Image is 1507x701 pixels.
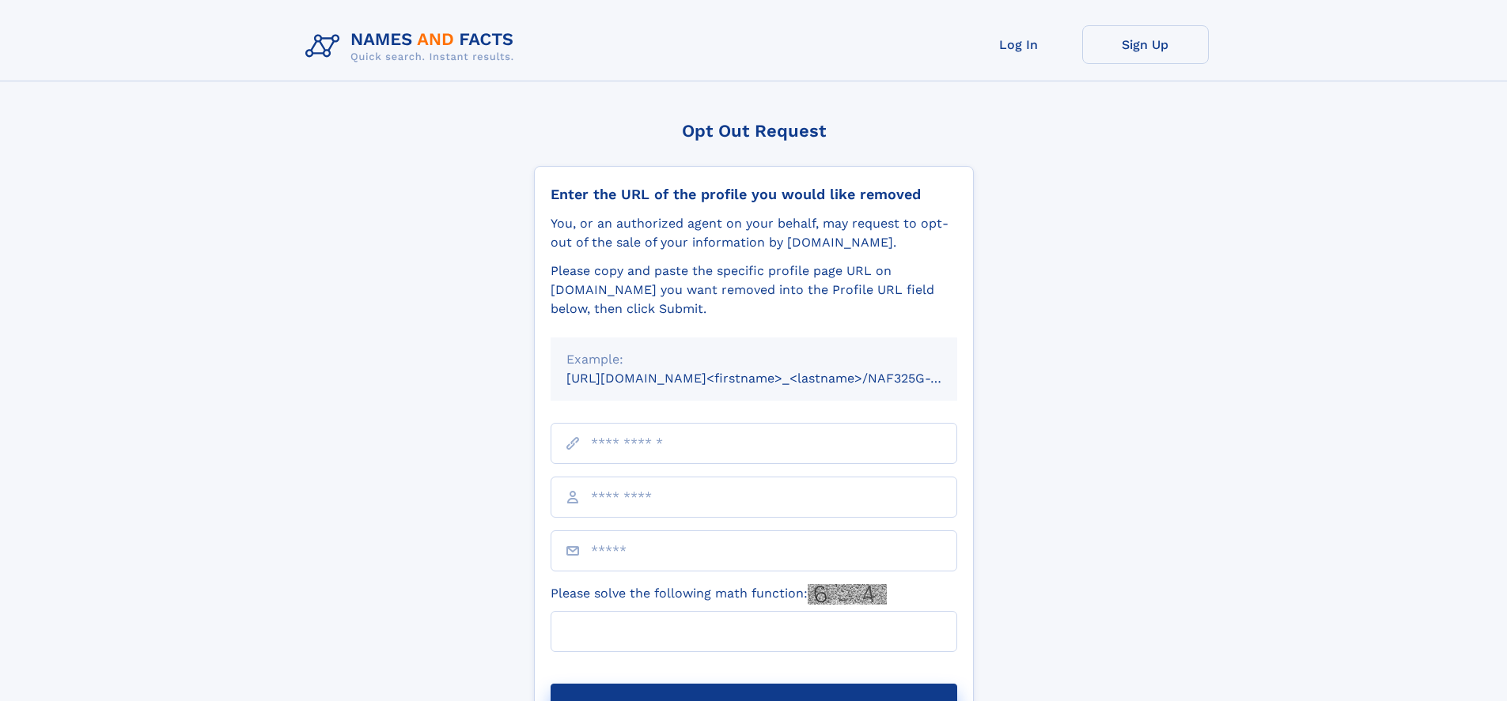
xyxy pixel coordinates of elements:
[566,371,987,386] small: [URL][DOMAIN_NAME]<firstname>_<lastname>/NAF325G-xxxxxxxx
[534,121,974,141] div: Opt Out Request
[551,214,957,252] div: You, or an authorized agent on your behalf, may request to opt-out of the sale of your informatio...
[1082,25,1209,64] a: Sign Up
[956,25,1082,64] a: Log In
[551,262,957,318] div: Please copy and paste the specific profile page URL on [DOMAIN_NAME] you want removed into the Pr...
[566,350,941,369] div: Example:
[551,186,957,203] div: Enter the URL of the profile you would like removed
[299,25,527,68] img: Logo Names and Facts
[551,584,887,605] label: Please solve the following math function:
